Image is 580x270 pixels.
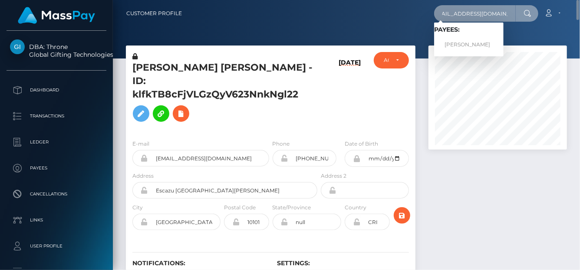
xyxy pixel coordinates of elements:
[7,43,106,59] span: DBA: Throne Global Gifting Technologies Inc
[434,5,516,22] input: Search...
[10,240,103,253] p: User Profile
[132,140,149,148] label: E-mail
[132,260,264,267] h6: Notifications:
[7,79,106,101] a: Dashboard
[7,105,106,127] a: Transactions
[10,39,25,54] img: Global Gifting Technologies Inc
[7,235,106,257] a: User Profile
[18,7,95,24] img: MassPay Logo
[10,188,103,201] p: Cancellations
[10,136,103,149] p: Ledger
[126,4,182,23] a: Customer Profile
[273,204,311,211] label: State/Province
[10,84,103,97] p: Dashboard
[374,52,409,68] button: ACTIVE
[7,209,106,231] a: Links
[224,204,256,211] label: Postal Code
[10,110,103,123] p: Transactions
[7,157,106,179] a: Payees
[7,131,106,153] a: Ledger
[434,26,504,33] h6: Payees:
[273,140,290,148] label: Phone
[132,61,313,126] h5: [PERSON_NAME] [PERSON_NAME] - ID: klfkTB8cFjVLGzQyV623NnkNgl22
[434,37,504,53] a: [PERSON_NAME]
[339,59,361,129] h6: [DATE]
[345,204,366,211] label: Country
[132,172,154,180] label: Address
[10,214,103,227] p: Links
[10,162,103,175] p: Payees
[277,260,409,267] h6: Settings:
[132,204,143,211] label: City
[321,172,346,180] label: Address 2
[345,140,378,148] label: Date of Birth
[384,57,389,64] div: ACTIVE
[7,183,106,205] a: Cancellations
